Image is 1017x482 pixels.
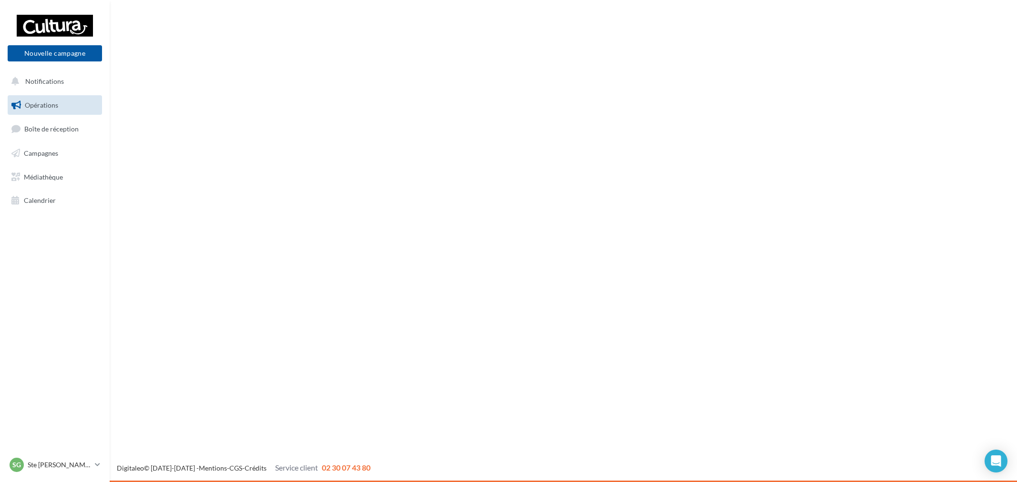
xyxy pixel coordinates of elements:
span: Service client [275,463,318,472]
button: Notifications [6,71,100,91]
a: Boîte de réception [6,119,104,139]
button: Nouvelle campagne [8,45,102,61]
a: SG Ste [PERSON_NAME] des Bois [8,456,102,474]
span: Notifications [25,77,64,85]
span: Boîte de réception [24,125,79,133]
div: Open Intercom Messenger [985,450,1007,472]
a: Mentions [199,464,227,472]
span: Médiathèque [24,172,63,181]
span: Calendrier [24,196,56,204]
a: Opérations [6,95,104,115]
a: Calendrier [6,191,104,211]
span: Campagnes [24,149,58,157]
p: Ste [PERSON_NAME] des Bois [28,460,91,470]
span: 02 30 07 43 80 [322,463,370,472]
span: © [DATE]-[DATE] - - - [117,464,370,472]
span: Opérations [25,101,58,109]
a: Médiathèque [6,167,104,187]
a: Digitaleo [117,464,144,472]
a: Campagnes [6,143,104,163]
a: Crédits [245,464,267,472]
a: CGS [229,464,242,472]
span: SG [12,460,21,470]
